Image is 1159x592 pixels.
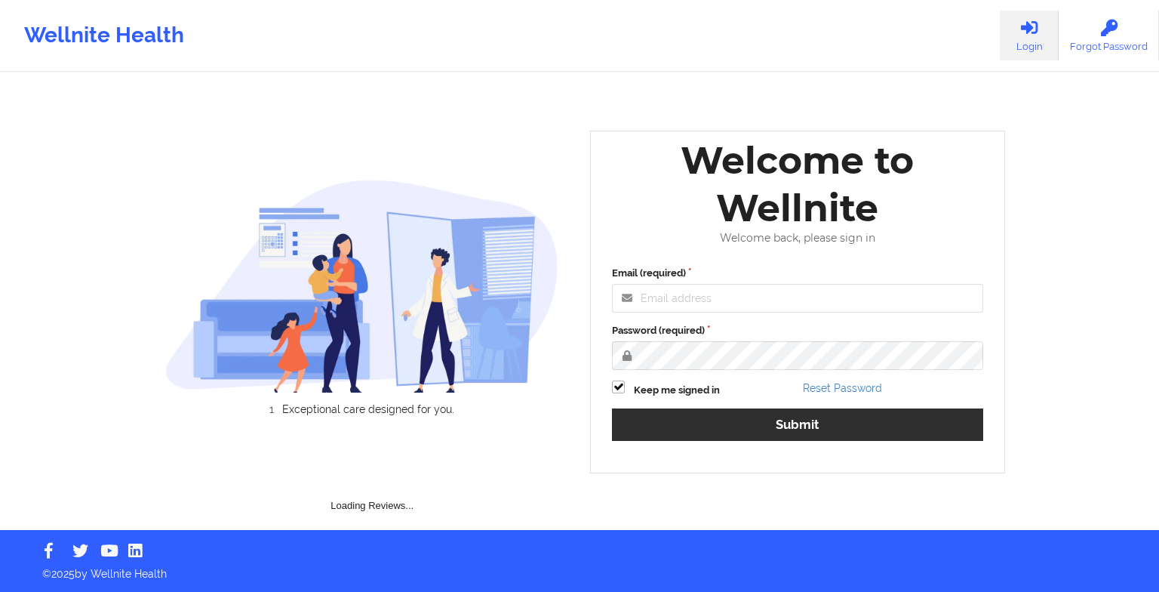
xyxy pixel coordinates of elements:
[1059,11,1159,60] a: Forgot Password
[612,266,983,281] label: Email (required)
[1000,11,1059,60] a: Login
[601,137,994,232] div: Welcome to Wellnite
[165,179,559,393] img: wellnite-auth-hero_200.c722682e.png
[612,409,983,441] button: Submit
[612,323,983,338] label: Password (required)
[178,403,558,415] li: Exceptional care designed for you.
[803,382,882,394] a: Reset Password
[634,383,720,398] label: Keep me signed in
[32,556,1127,581] p: © 2025 by Wellnite Health
[165,441,580,513] div: Loading Reviews...
[612,284,983,313] input: Email address
[601,232,994,245] div: Welcome back, please sign in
